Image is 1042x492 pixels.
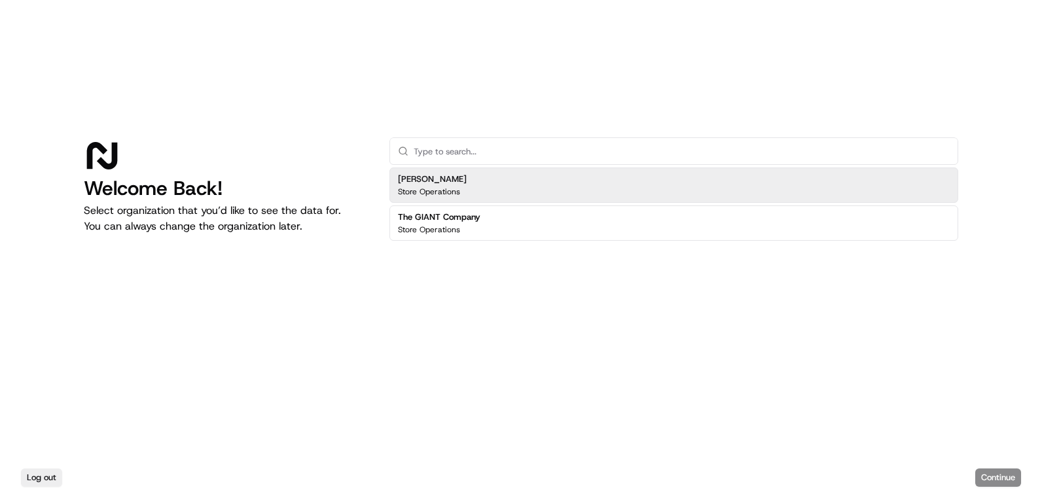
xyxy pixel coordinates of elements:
input: Type to search... [414,138,950,164]
div: Suggestions [389,165,958,243]
h2: [PERSON_NAME] [398,173,467,185]
p: Select organization that you’d like to see the data for. You can always change the organization l... [84,203,368,234]
h2: The GIANT Company [398,211,480,223]
p: Store Operations [398,186,460,197]
p: Store Operations [398,224,460,235]
h1: Welcome Back! [84,177,368,200]
button: Log out [21,468,62,487]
